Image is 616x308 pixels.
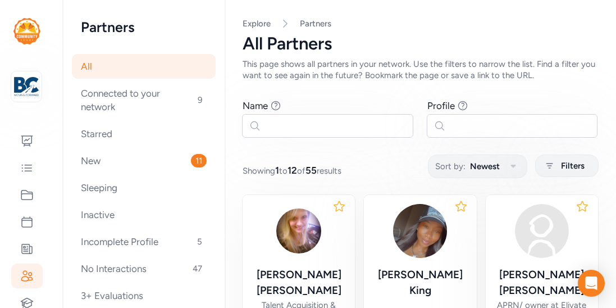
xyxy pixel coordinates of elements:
div: All Partners [243,34,598,54]
div: Sleeping [72,175,216,200]
span: 47 [188,262,207,275]
img: QZdaAVjtQlKJWMOC8zB9 [272,204,326,258]
div: This page shows all partners in your network. Use the filters to narrow the list. Find a filter y... [243,58,598,81]
span: 12 [288,165,297,176]
img: logo [14,74,39,99]
span: Filters [561,159,585,173]
span: Newest [470,160,500,173]
div: Name [243,99,268,112]
div: Open Intercom Messenger [578,270,605,297]
div: [PERSON_NAME] [PERSON_NAME] [495,267,589,298]
span: 5 [193,235,207,248]
div: Incomplete Profile [72,229,216,254]
div: Starred [72,121,216,146]
a: Explore [243,19,271,29]
div: [PERSON_NAME] King [373,267,467,298]
span: 11 [191,154,207,167]
div: 3+ Evaluations [72,283,216,308]
div: New [72,148,216,173]
span: 55 [305,165,317,176]
img: MT0Q7ZucQzGj7nSGedMZ [393,204,447,258]
div: No Interactions [72,256,216,281]
button: Sort by:Newest [428,155,527,178]
div: Profile [427,99,455,112]
div: Connected to your network [72,81,216,119]
div: Inactive [72,202,216,227]
a: Partners [300,18,331,29]
div: [PERSON_NAME] [PERSON_NAME] [252,267,346,298]
span: 1 [275,165,279,176]
span: Showing to of results [243,164,341,177]
img: avatar38fbb18c.svg [515,204,569,258]
h2: Partners [81,18,207,36]
span: 9 [193,93,207,107]
img: logo [13,18,40,44]
nav: Breadcrumb [243,18,598,29]
span: Sort by: [435,160,466,173]
div: All [72,54,216,79]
